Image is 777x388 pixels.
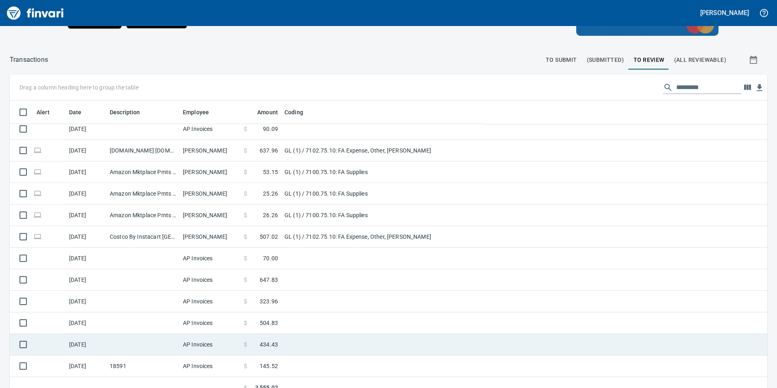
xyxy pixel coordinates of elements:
[180,205,241,226] td: [PERSON_NAME]
[33,169,42,174] span: Online transaction
[284,108,303,118] span: Coding
[110,108,151,118] span: Description
[263,125,278,133] span: 90.09
[263,190,278,198] span: 25.26
[180,355,241,377] td: AP Invoices
[106,140,180,161] td: [DOMAIN_NAME] [DOMAIN_NAME][URL] WA
[66,291,106,312] td: [DATE]
[180,161,241,183] td: [PERSON_NAME]
[33,148,42,153] span: Online transaction
[741,81,753,94] button: Choose columns to display
[10,55,48,65] nav: breadcrumb
[37,108,60,118] span: Alert
[33,191,42,196] span: Online transaction
[66,118,106,140] td: [DATE]
[180,183,241,205] td: [PERSON_NAME]
[260,233,278,241] span: 507.02
[244,319,247,327] span: $
[66,312,106,334] td: [DATE]
[244,297,247,305] span: $
[106,183,180,205] td: Amazon Mktplace Pmts [DOMAIN_NAME][URL] WA
[106,161,180,183] td: Amazon Mktplace Pmts [DOMAIN_NAME][URL] WA
[244,340,247,349] span: $
[180,140,241,161] td: [PERSON_NAME]
[634,55,664,65] span: To Review
[37,108,50,118] span: Alert
[281,205,484,226] td: GL (1) / 7100.75.10: FA Supplies
[260,362,278,370] span: 145.52
[180,291,241,312] td: AP Invoices
[69,108,82,118] span: Date
[260,146,278,155] span: 637.96
[263,211,278,219] span: 26.26
[66,161,106,183] td: [DATE]
[244,233,247,241] span: $
[180,118,241,140] td: AP Invoices
[260,276,278,284] span: 647.83
[741,50,767,70] button: Show transactions within a particular date range
[33,212,42,218] span: Online transaction
[66,140,106,161] td: [DATE]
[10,55,48,65] p: Transactions
[110,108,140,118] span: Description
[244,362,247,370] span: $
[700,9,749,17] h5: [PERSON_NAME]
[180,334,241,355] td: AP Invoices
[698,7,751,19] button: [PERSON_NAME]
[674,55,726,65] span: (All Reviewable)
[587,55,624,65] span: (Submitted)
[180,269,241,291] td: AP Invoices
[66,183,106,205] td: [DATE]
[244,276,247,284] span: $
[244,168,247,176] span: $
[106,355,180,377] td: 18591
[244,254,247,262] span: $
[244,211,247,219] span: $
[66,226,106,248] td: [DATE]
[69,108,92,118] span: Date
[244,190,247,198] span: $
[66,205,106,226] td: [DATE]
[244,125,247,133] span: $
[257,108,278,118] span: Amount
[244,146,247,155] span: $
[247,108,278,118] span: Amount
[183,108,219,118] span: Employee
[33,234,42,239] span: Online transaction
[546,55,577,65] span: To Submit
[284,108,314,118] span: Coding
[180,248,241,269] td: AP Invoices
[106,226,180,248] td: Costco By Instacart [GEOGRAPHIC_DATA] [GEOGRAPHIC_DATA]
[281,183,484,205] td: GL (1) / 7100.75.10: FA Supplies
[281,161,484,183] td: GL (1) / 7100.75.10: FA Supplies
[180,312,241,334] td: AP Invoices
[180,226,241,248] td: [PERSON_NAME]
[183,108,209,118] span: Employee
[281,140,484,161] td: GL (1) / 7102.75.10: FA Expense, Other, [PERSON_NAME]
[66,269,106,291] td: [DATE]
[260,319,278,327] span: 504.83
[106,205,180,226] td: Amazon Mktplace Pmts [DOMAIN_NAME][URL] WA
[20,83,139,92] p: Drag a column heading here to group the table
[260,297,278,305] span: 323.96
[263,254,278,262] span: 70.00
[260,340,278,349] span: 434.43
[66,248,106,269] td: [DATE]
[66,334,106,355] td: [DATE]
[66,355,106,377] td: [DATE]
[753,82,766,94] button: Download Table
[281,226,484,248] td: GL (1) / 7102.75.10: FA Expense, Other, [PERSON_NAME]
[263,168,278,176] span: 53.15
[5,3,66,23] img: Finvari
